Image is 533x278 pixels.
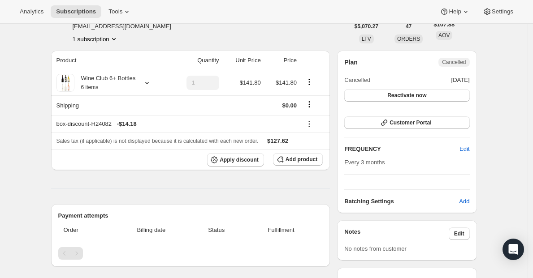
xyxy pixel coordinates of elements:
span: Fulfillment [245,226,317,235]
span: Every 3 months [344,159,385,166]
h2: FREQUENCY [344,145,459,154]
button: Reactivate now [344,89,469,102]
button: Settings [477,5,519,18]
button: Edit [454,142,475,156]
button: Product actions [73,34,118,43]
span: Reactivate now [387,92,426,99]
span: Apply discount [220,156,259,163]
span: LTV [362,36,371,42]
th: Order [58,220,112,240]
button: Analytics [14,5,49,18]
span: Edit [459,145,469,154]
h2: Payment attempts [58,211,323,220]
span: Customer Portal [390,119,431,126]
span: [DATE] [451,76,470,85]
span: Analytics [20,8,43,15]
button: Add [454,194,475,209]
span: No notes from customer [344,245,407,252]
th: Unit Price [222,51,264,70]
button: $5,070.27 [349,20,384,33]
h2: Plan [344,58,358,67]
span: Edit [454,230,464,237]
span: [EMAIL_ADDRESS][DOMAIN_NAME] [73,22,236,31]
span: Add product [286,156,317,163]
span: Settings [492,8,513,15]
span: $0.00 [282,102,297,109]
span: $141.80 [240,79,261,86]
nav: Pagination [58,247,323,260]
div: Wine Club 6+ Bottles [74,74,136,92]
span: Tools [108,8,122,15]
span: $141.80 [276,79,297,86]
button: 47 [400,20,417,33]
span: 47 [406,23,412,30]
div: Open Intercom Messenger [503,239,524,260]
th: Product [51,51,170,70]
span: Subscriptions [56,8,96,15]
button: Customer Portal [344,116,469,129]
span: $107.88 [433,20,455,29]
h6: Batching Settings [344,197,459,206]
span: $5,070.27 [355,23,378,30]
span: Add [459,197,469,206]
span: Sales tax (if applicable) is not displayed because it is calculated with each new order. [56,138,259,144]
small: 6 items [81,84,99,90]
th: Price [264,51,299,70]
span: ORDERS [397,36,420,42]
span: Help [449,8,461,15]
button: Add product [273,153,323,166]
div: box-discount-H24082 [56,120,297,128]
h3: Notes [344,227,449,240]
button: Shipping actions [302,99,316,109]
button: Help [434,5,475,18]
span: - $14.18 [117,120,137,128]
button: Tools [103,5,137,18]
span: AOV [438,32,450,38]
span: Cancelled [442,59,466,66]
button: Product actions [302,77,316,87]
span: Status [194,226,239,235]
button: Apply discount [207,153,264,167]
span: Cancelled [344,76,370,85]
button: Edit [449,227,470,240]
button: Subscriptions [51,5,101,18]
th: Shipping [51,95,170,115]
th: Quantity [170,51,222,70]
span: Billing date [114,226,188,235]
span: $127.62 [267,137,288,144]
